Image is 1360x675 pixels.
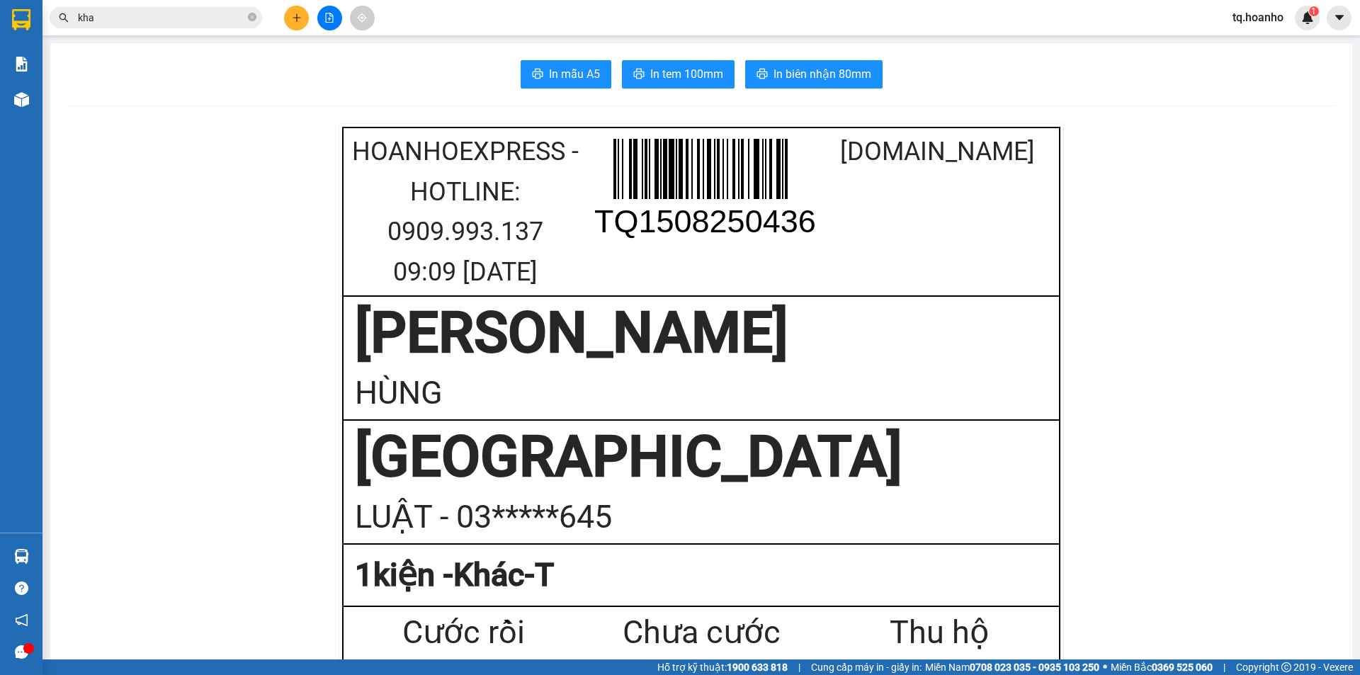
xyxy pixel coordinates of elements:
img: solution-icon [14,57,29,72]
img: logo-vxr [12,9,30,30]
button: caret-down [1327,6,1351,30]
span: close-circle [248,13,256,21]
div: HÙNG [355,368,1048,419]
div: Thu hộ [820,608,1058,658]
span: caret-down [1333,11,1346,24]
div: Cước rồi [344,608,582,658]
span: close-circle [248,11,256,25]
button: printerIn biên nhận 80mm [745,60,883,89]
span: Hỗ trợ kỹ thuật: [657,659,788,675]
img: icon-new-feature [1301,11,1314,24]
strong: 0369 525 060 [1152,662,1213,673]
span: tq.hoanho [1221,8,1295,26]
text: TQ1508250436 [594,203,816,239]
span: printer [633,68,645,81]
span: plus [292,13,302,23]
button: printerIn mẫu A5 [521,60,611,89]
span: printer [532,68,543,81]
input: Tìm tên, số ĐT hoặc mã đơn [78,10,245,25]
sup: 1 [1309,6,1319,16]
strong: 0708 023 035 - 0935 103 250 [970,662,1099,673]
span: notification [15,613,28,627]
div: Chưa cước [582,608,820,658]
img: warehouse-icon [14,549,29,564]
span: In tem 100mm [650,65,723,83]
button: file-add [317,6,342,30]
strong: 1900 633 818 [727,662,788,673]
span: Miền Bắc [1111,659,1213,675]
span: 1 [1311,6,1316,16]
button: plus [284,6,309,30]
span: ⚪️ [1103,664,1107,670]
button: printerIn tem 100mm [622,60,735,89]
span: printer [756,68,768,81]
span: aim [357,13,367,23]
div: [GEOGRAPHIC_DATA] [355,421,1048,492]
button: aim [350,6,375,30]
span: | [798,659,800,675]
img: warehouse-icon [14,92,29,107]
span: message [15,645,28,659]
span: | [1223,659,1225,675]
span: Cung cấp máy in - giấy in: [811,659,922,675]
span: Miền Nam [925,659,1099,675]
span: In mẫu A5 [549,65,600,83]
span: search [59,13,69,23]
span: In biên nhận 80mm [773,65,871,83]
div: HoaNhoExpress - Hotline: 0909.993.137 09:09 [DATE] [347,132,583,292]
span: question-circle [15,582,28,595]
div: [DOMAIN_NAME] [820,132,1055,172]
div: 1 kiện - Khác-T [355,550,1048,601]
div: [PERSON_NAME] [355,297,1048,368]
span: file-add [324,13,334,23]
span: copyright [1281,662,1291,672]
